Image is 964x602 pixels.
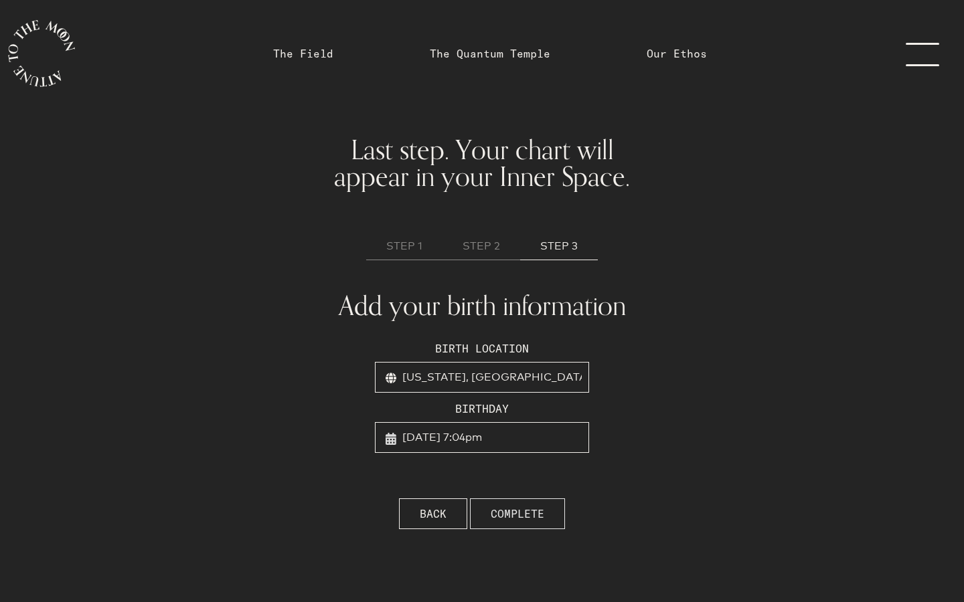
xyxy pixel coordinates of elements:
button: BACK [399,498,467,529]
h1: Add your birth information [281,292,683,319]
label: Birth location [375,340,589,357]
a: Our Ethos [647,45,707,62]
a: The Field [273,45,333,62]
input: Birth location... [375,362,589,393]
input: Birthday... [375,422,589,453]
span: STEP 2 [463,238,500,254]
label: Birthday [375,401,589,417]
a: The Quantum Temple [430,45,550,62]
span: STEP 1 [386,238,422,254]
span: STEP 3 [540,238,578,254]
span: BACK [420,506,447,522]
h1: Last step. Your chart will appear in your Inner Space. [249,136,715,190]
span: COMPLETE [491,506,544,522]
button: COMPLETE [470,498,565,529]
